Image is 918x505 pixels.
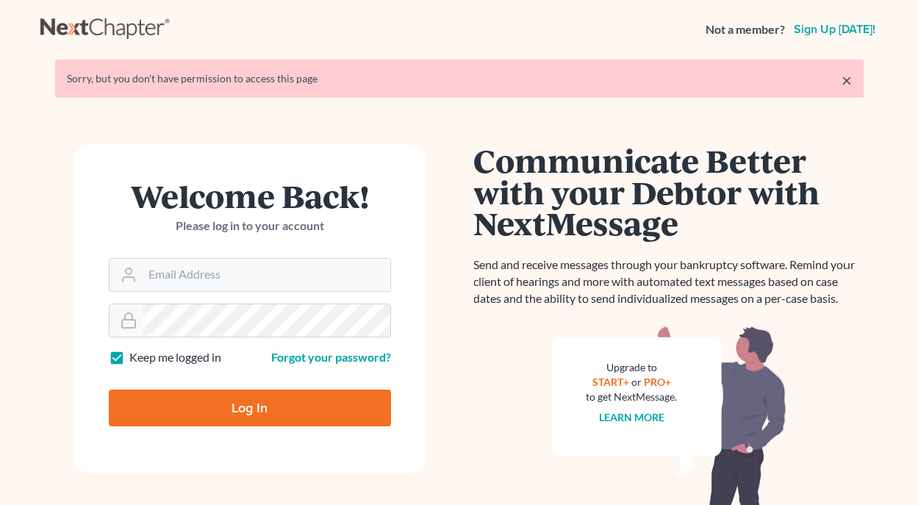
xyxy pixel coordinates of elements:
label: Keep me logged in [129,349,221,366]
div: Sorry, but you don't have permission to access this page [67,71,852,86]
h1: Welcome Back! [109,180,391,212]
input: Log In [109,390,391,426]
input: Email Address [143,259,390,291]
div: Upgrade to [587,360,678,375]
a: Forgot your password? [271,350,391,364]
p: Please log in to your account [109,218,391,234]
div: to get NextMessage. [587,390,678,404]
a: START+ [592,376,629,388]
a: × [842,71,852,89]
h1: Communicate Better with your Debtor with NextMessage [474,145,864,239]
p: Send and receive messages through your bankruptcy software. Remind your client of hearings and mo... [474,257,864,307]
span: or [631,376,642,388]
a: Sign up [DATE]! [791,24,878,35]
strong: Not a member? [706,21,785,38]
a: PRO+ [644,376,671,388]
a: Learn more [599,411,664,423]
